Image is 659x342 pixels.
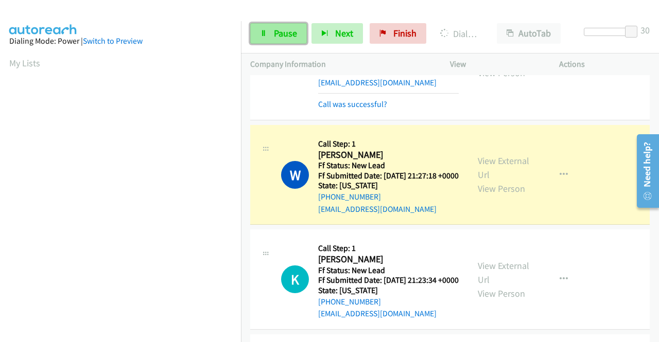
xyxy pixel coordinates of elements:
a: View Person [478,183,525,194]
a: [EMAIL_ADDRESS][DOMAIN_NAME] [318,204,437,214]
a: My Lists [9,57,40,69]
h5: Call Step: 1 [318,139,459,149]
a: View Person [478,287,525,299]
h1: W [281,161,309,189]
h5: Ff Status: New Lead [318,160,459,171]
h5: State: [US_STATE] [318,181,459,191]
h5: Call Step: 1 [318,243,459,254]
a: Call was successful? [318,99,387,109]
p: Actions [559,58,650,70]
h5: Ff Status: New Lead [318,265,459,276]
a: Pause [250,23,307,44]
h1: K [281,265,309,293]
iframe: Resource Center [630,130,659,212]
a: Switch to Preview [83,36,143,46]
span: Next [335,27,353,39]
a: [EMAIL_ADDRESS][DOMAIN_NAME] [318,78,437,87]
a: View External Url [478,155,529,181]
p: Dialing [PERSON_NAME] [440,27,478,41]
button: AutoTab [497,23,561,44]
span: Pause [274,27,297,39]
a: [EMAIL_ADDRESS][DOMAIN_NAME] [318,309,437,318]
h5: Ff Submitted Date: [DATE] 21:23:34 +0000 [318,275,459,285]
p: Company Information [250,58,431,70]
a: Finish [370,23,426,44]
p: View [450,58,541,70]
span: Finish [393,27,417,39]
a: [PHONE_NUMBER] [318,297,381,307]
a: View External Url [478,260,529,285]
div: Dialing Mode: Power | [9,35,232,47]
h5: Ff Submitted Date: [DATE] 21:27:18 +0000 [318,171,459,181]
h5: State: [US_STATE] [318,285,459,296]
h2: [PERSON_NAME] [318,254,459,265]
div: 30 [640,23,650,37]
div: The call is yet to be attempted [281,265,309,293]
button: Next [311,23,363,44]
h2: [PERSON_NAME] [318,149,459,161]
a: [PHONE_NUMBER] [318,192,381,202]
